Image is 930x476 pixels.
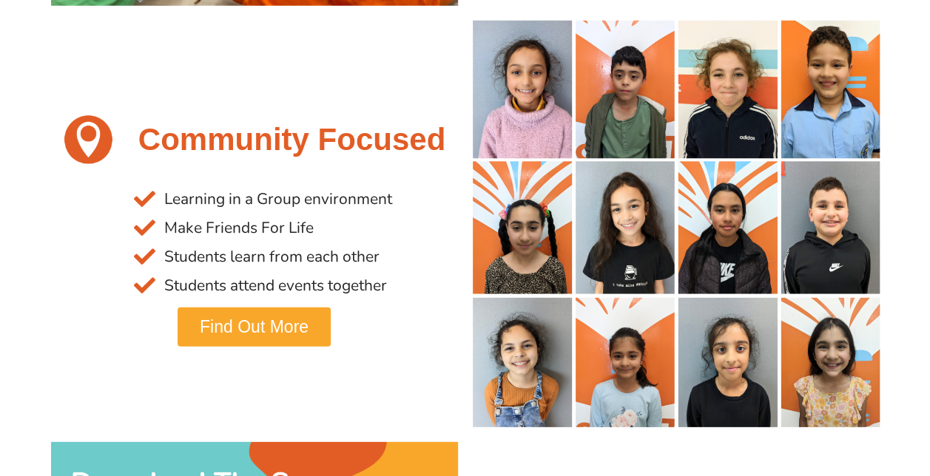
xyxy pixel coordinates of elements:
[856,405,930,476] iframe: Chat Widget
[161,214,314,242] span: Make Friends For Life
[161,271,387,300] span: Students attend events together
[161,185,392,214] span: Learning in a Group environment
[178,307,331,347] a: Find Out More
[200,319,309,336] span: Find Out More
[161,242,380,271] span: Students learn from each other
[133,120,450,160] h2: Community Focused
